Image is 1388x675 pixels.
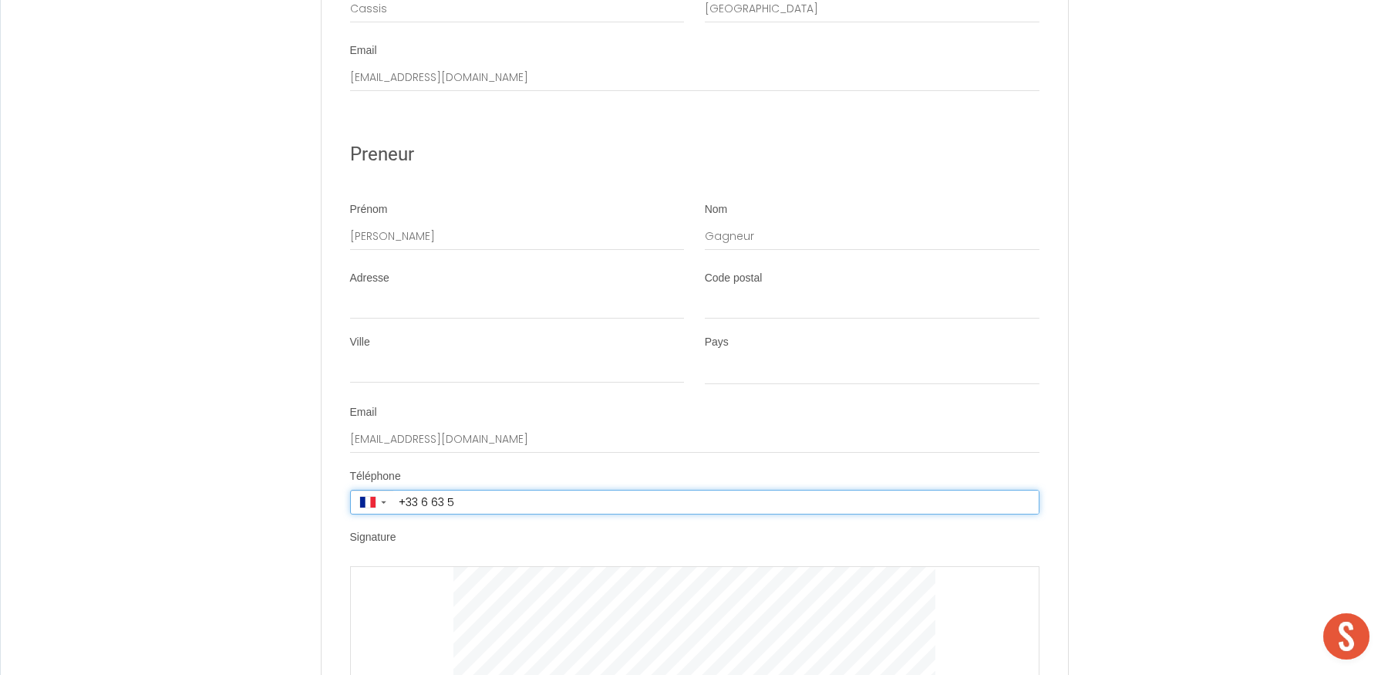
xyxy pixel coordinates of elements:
[350,43,377,59] label: Email
[705,335,729,350] label: Pays
[1323,613,1369,660] div: Ouvrir le chat
[705,271,763,286] label: Code postal
[705,202,728,218] label: Nom
[350,335,370,350] label: Ville
[350,405,377,420] label: Email
[350,271,389,286] label: Adresse
[350,530,396,545] label: Signature
[393,491,1039,514] input: +33 6 12 34 56 78
[350,140,1039,170] h2: Preneur
[350,202,388,218] label: Prénom
[350,469,401,484] label: Téléphone
[379,499,388,505] span: ▼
